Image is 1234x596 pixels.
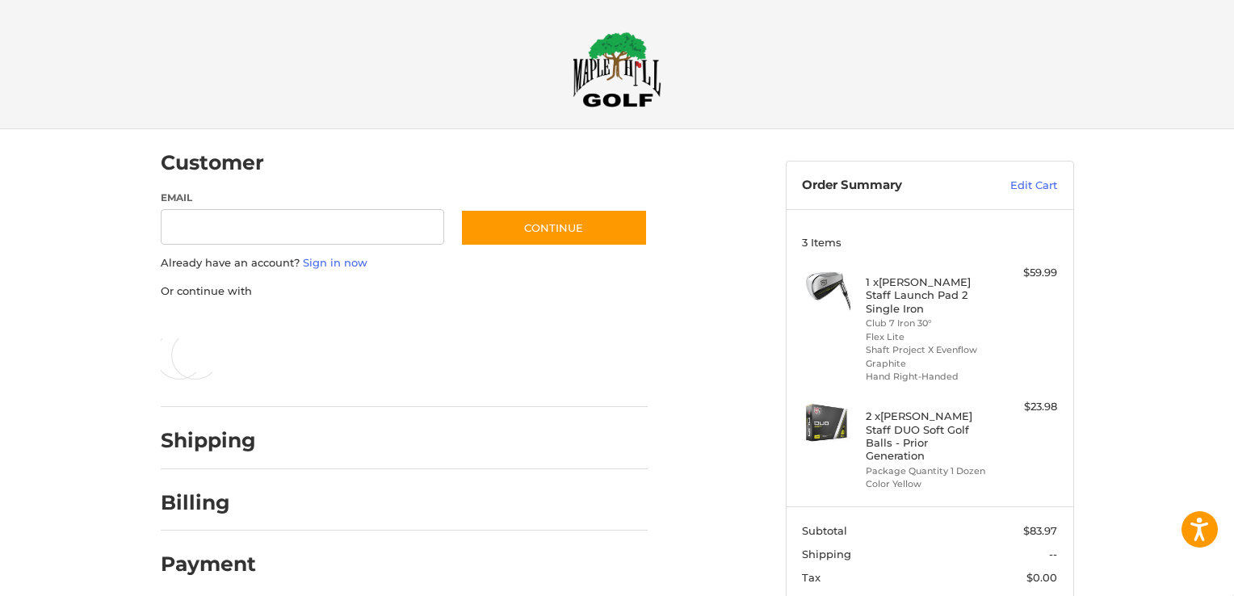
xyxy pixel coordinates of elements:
[161,283,648,300] p: Or continue with
[866,343,989,370] li: Shaft Project X Evenflow Graphite
[993,265,1057,281] div: $59.99
[866,409,989,462] h4: 2 x [PERSON_NAME] Staff DUO Soft Golf Balls - Prior Generation
[866,330,989,344] li: Flex Lite
[460,209,648,246] button: Continue
[161,191,445,205] label: Email
[802,178,976,194] h3: Order Summary
[866,275,989,315] h4: 1 x [PERSON_NAME] Staff Launch Pad 2 Single Iron
[303,256,367,269] a: Sign in now
[866,464,989,478] li: Package Quantity 1 Dozen
[802,571,821,584] span: Tax
[866,477,989,491] li: Color Yellow
[802,236,1057,249] h3: 3 Items
[161,150,264,175] h2: Customer
[976,178,1057,194] a: Edit Cart
[161,552,256,577] h2: Payment
[1049,548,1057,560] span: --
[1026,571,1057,584] span: $0.00
[573,31,661,107] img: Maple Hill Golf
[866,370,989,384] li: Hand Right-Handed
[161,428,256,453] h2: Shipping
[1023,524,1057,537] span: $83.97
[802,524,847,537] span: Subtotal
[161,490,255,515] h2: Billing
[993,399,1057,415] div: $23.98
[866,317,989,330] li: Club 7 Iron 30°
[161,255,648,271] p: Already have an account?
[802,548,851,560] span: Shipping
